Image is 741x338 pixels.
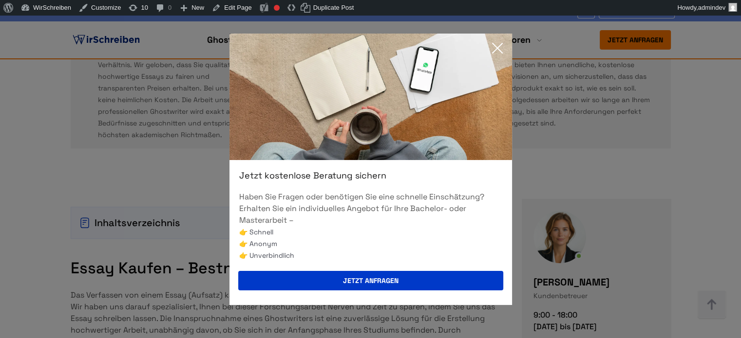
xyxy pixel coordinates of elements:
p: Haben Sie Fragen oder benötigen Sie eine schnelle Einschätzung? Erhalten Sie ein individuelles An... [239,191,502,226]
div: Jetzt kostenlose Beratung sichern [229,170,512,181]
button: Jetzt anfragen [238,271,503,290]
li: 👉 Anonym [239,238,502,249]
span: admindev [698,4,725,11]
li: 👉 Schnell [239,226,502,238]
img: exit [229,34,512,160]
li: 👉 Unverbindlich [239,249,502,261]
div: Focus keyphrase not set [274,5,280,11]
